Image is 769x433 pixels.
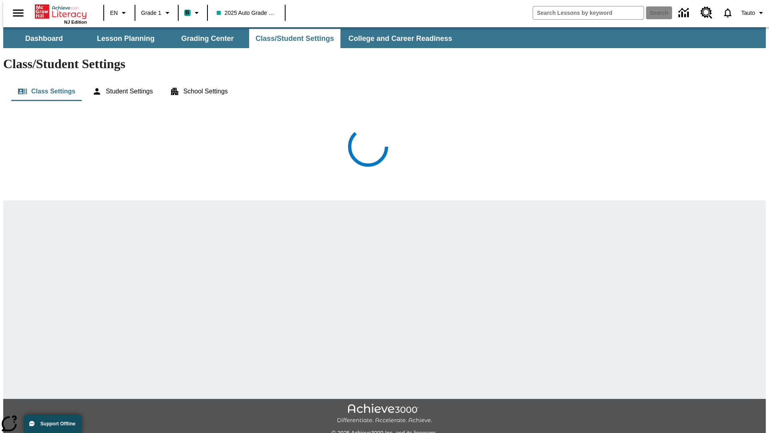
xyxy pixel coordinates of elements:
span: NJ Edition [64,20,87,24]
button: Dashboard [4,29,84,48]
input: search field [533,6,644,19]
span: Support Offline [40,421,75,427]
h1: Class/Student Settings [3,57,766,71]
div: SubNavbar [3,29,459,48]
div: Class/Student Settings [11,82,758,101]
button: Support Offline [24,415,82,433]
button: Student Settings [86,82,159,101]
button: Class/Student Settings [249,29,340,48]
div: SubNavbar [3,27,766,48]
button: Grade: Grade 1, Select a grade [138,6,175,20]
button: Language: EN, Select a language [107,6,132,20]
div: Home [35,3,87,24]
a: Resource Center, Will open in new tab [696,2,717,24]
button: Grading Center [167,29,248,48]
span: B [185,8,189,18]
button: Open side menu [6,1,30,25]
img: Achieve3000 Differentiate Accelerate Achieve [337,404,432,424]
button: School Settings [163,82,234,101]
a: Data Center [674,2,696,24]
button: Boost Class color is teal. Change class color [181,6,205,20]
span: EN [110,9,118,17]
button: Profile/Settings [738,6,769,20]
button: Lesson Planning [86,29,166,48]
span: Tauto [741,9,755,17]
a: Home [35,4,87,20]
button: Class Settings [11,82,82,101]
a: Notifications [717,2,738,23]
button: College and Career Readiness [342,29,459,48]
span: 2025 Auto Grade 1 A [217,9,276,17]
span: Grade 1 [141,9,161,17]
